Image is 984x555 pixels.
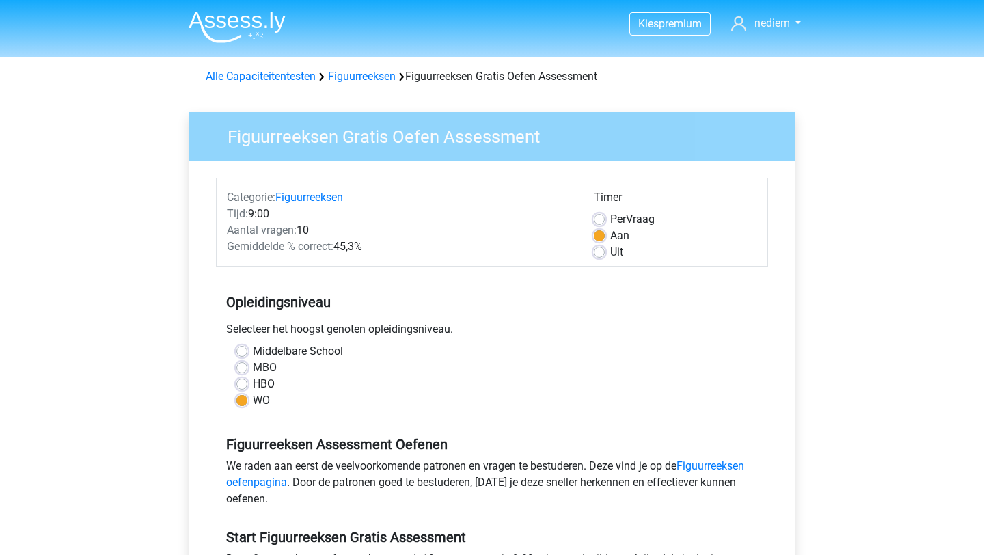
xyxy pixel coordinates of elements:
h5: Opleidingsniveau [226,288,758,316]
span: Kies [638,17,659,30]
label: Uit [610,244,623,260]
span: Per [610,213,626,226]
div: Figuurreeksen Gratis Oefen Assessment [200,68,784,85]
label: WO [253,392,270,409]
span: Categorie: [227,191,275,204]
label: Aan [610,228,629,244]
div: Selecteer het hoogst genoten opleidingsniveau. [216,321,768,343]
h3: Figuurreeksen Gratis Oefen Assessment [211,121,784,148]
span: nediem [754,16,790,29]
label: Middelbare School [253,343,343,360]
a: Figuurreeksen [328,70,396,83]
div: 9:00 [217,206,584,222]
a: Figuurreeksen [275,191,343,204]
img: Assessly [189,11,286,43]
div: 10 [217,222,584,239]
label: Vraag [610,211,655,228]
label: HBO [253,376,275,392]
span: Aantal vragen: [227,224,297,236]
span: premium [659,17,702,30]
a: Kiespremium [630,14,710,33]
h5: Figuurreeksen Assessment Oefenen [226,436,758,452]
a: Alle Capaciteitentesten [206,70,316,83]
span: Gemiddelde % correct: [227,240,333,253]
div: Timer [594,189,757,211]
label: MBO [253,360,277,376]
a: nediem [726,15,806,31]
h5: Start Figuurreeksen Gratis Assessment [226,529,758,545]
div: 45,3% [217,239,584,255]
span: Tijd: [227,207,248,220]
div: We raden aan eerst de veelvoorkomende patronen en vragen te bestuderen. Deze vind je op de . Door... [216,458,768,513]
